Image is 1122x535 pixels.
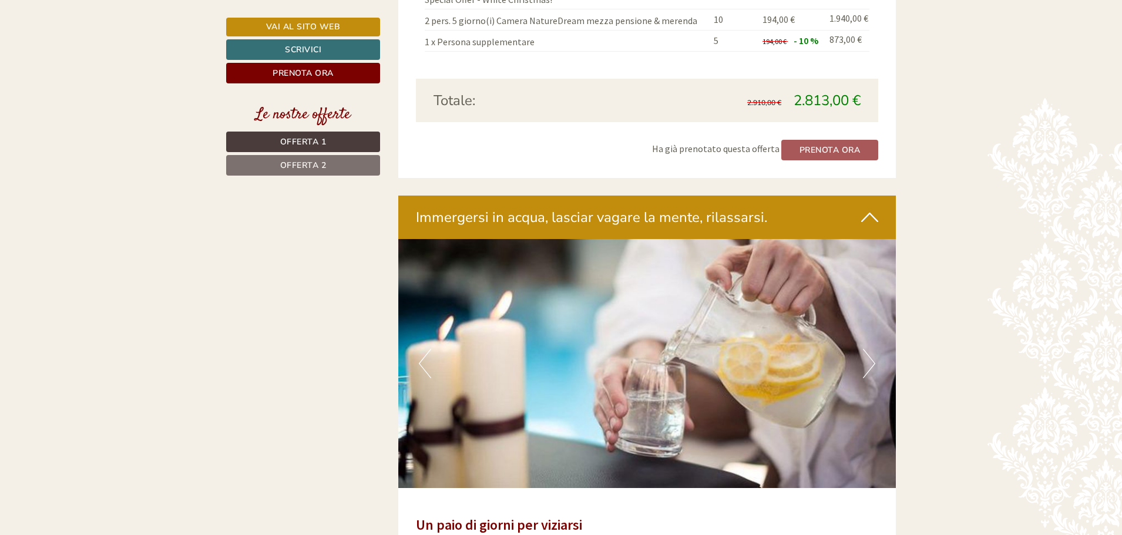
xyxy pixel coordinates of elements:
[794,91,861,110] span: 2.813,00 €
[762,37,787,46] span: 194,00 €
[419,349,431,378] button: Previous
[398,196,896,239] div: Immergersi in acqua, lasciar vagare la mente, rilassarsi.
[825,30,869,51] td: 873,00 €
[226,39,380,60] a: Scrivici
[425,90,647,110] div: Totale:
[863,349,875,378] button: Next
[280,136,327,147] span: Offerta 1
[425,30,709,51] td: 1 x Persona supplementare
[18,34,173,43] div: [GEOGRAPHIC_DATA]
[825,9,869,31] td: 1.940,00 €
[416,516,582,534] strong: Un paio di giorni per viziarsi
[709,30,758,51] td: 5
[226,63,380,83] a: Prenota ora
[403,309,463,330] button: Invia
[18,57,173,65] small: 07:59
[652,143,780,154] span: Ha già prenotato questa offerta
[794,35,818,46] span: - 10 %
[9,32,179,68] div: Buon giorno, come possiamo aiutarla?
[709,9,758,31] td: 10
[226,104,380,126] div: Le nostre offerte
[425,9,709,31] td: 2 pers. 5 giorno(i) Camera NatureDream mezza pensione & merenda
[747,98,781,107] span: 2.910,00 €
[226,18,380,36] a: Vai al sito web
[210,9,253,29] div: [DATE]
[762,14,795,25] span: 194,00 €
[280,160,327,171] span: Offerta 2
